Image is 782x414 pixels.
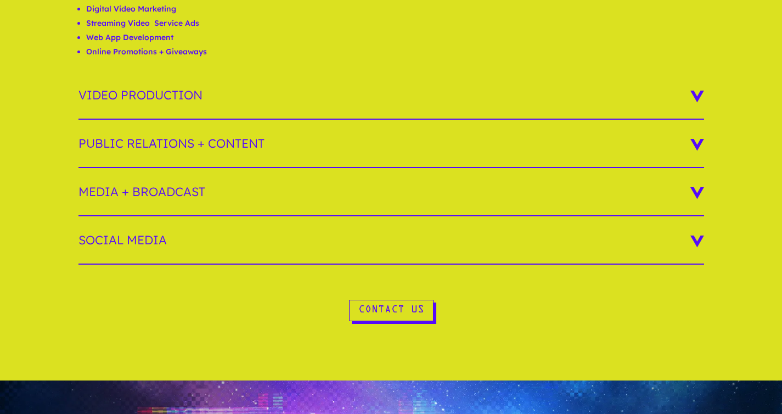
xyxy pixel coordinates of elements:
li: Digital Video Marketing [86,2,704,16]
h3: Social Media [78,216,704,265]
li: Streaming Video Service Ads [86,16,704,30]
li: Online Promotions + Giveaways [86,44,704,59]
h3: Media + Broadcast [78,168,704,216]
h3: Video Production [78,71,704,120]
a: Contact Us [349,300,434,321]
li: Web App Development [86,30,704,44]
h3: Public Relations + Content [78,120,704,168]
